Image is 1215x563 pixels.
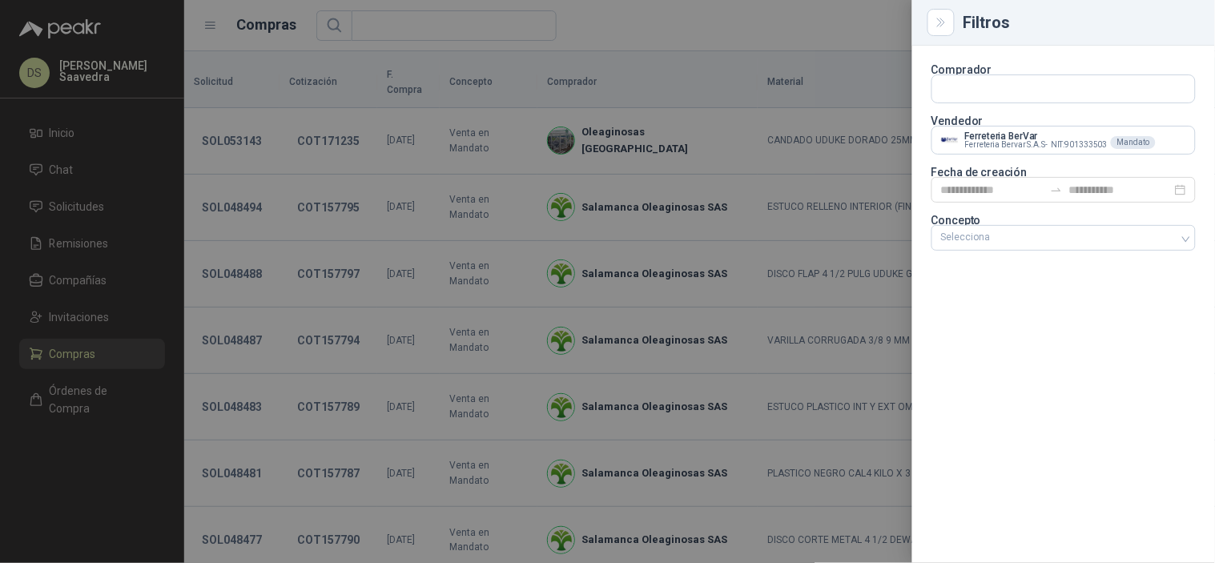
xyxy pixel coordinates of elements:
button: Close [931,13,951,32]
span: swap-right [1050,183,1063,196]
p: Vendedor [931,116,1196,126]
p: Comprador [931,65,1196,74]
p: Fecha de creación [931,167,1196,177]
div: Filtros [964,14,1196,30]
span: to [1050,183,1063,196]
p: Concepto [931,215,1196,225]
